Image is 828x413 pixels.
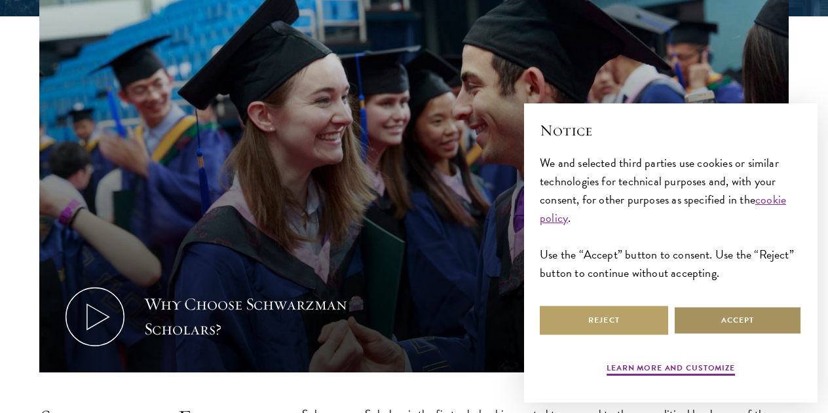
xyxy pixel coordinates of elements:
a: cookie policy [540,190,786,226]
button: Reject [540,306,668,335]
button: Learn more and customize [607,362,735,378]
button: Accept [673,306,802,335]
div: Why Choose Schwarzman Scholars? [144,292,386,342]
div: We and selected third parties use cookies or similar technologies for technical purposes and, wit... [540,154,802,283]
h2: Notice [540,119,802,141]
